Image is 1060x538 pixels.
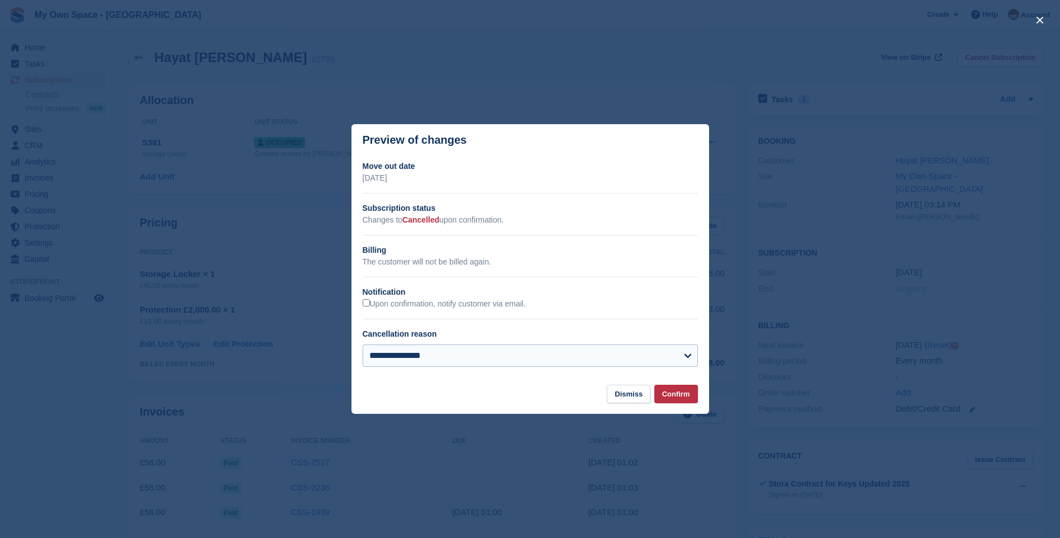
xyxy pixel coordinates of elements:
button: Confirm [654,385,698,403]
label: Upon confirmation, notify customer via email. [363,299,526,309]
p: [DATE] [363,172,698,184]
button: Dismiss [607,385,650,403]
h2: Subscription status [363,202,698,214]
span: Cancelled [402,215,439,224]
p: Changes to upon confirmation. [363,214,698,226]
h2: Move out date [363,161,698,172]
p: Preview of changes [363,134,467,147]
h2: Billing [363,244,698,256]
p: The customer will not be billed again. [363,256,698,268]
button: close [1031,11,1049,29]
label: Cancellation reason [363,329,437,338]
h2: Notification [363,286,698,298]
input: Upon confirmation, notify customer via email. [363,299,370,306]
